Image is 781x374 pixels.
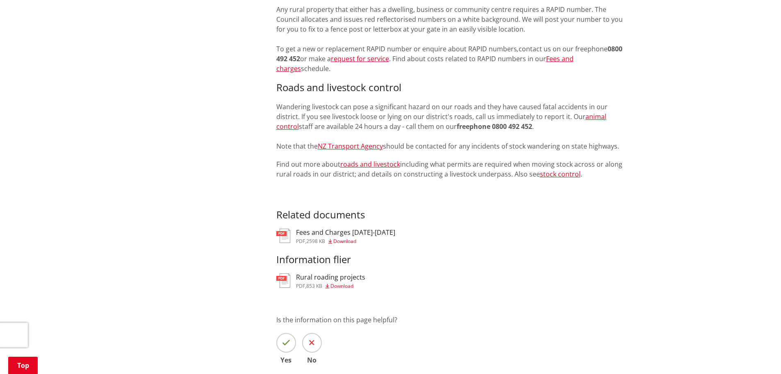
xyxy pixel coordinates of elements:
a: Fees and charges [276,54,574,73]
a: roads and livestock [340,160,400,169]
a: Rural roading projects pdf,853 KB Download [276,273,365,288]
span: No [302,357,322,363]
p: Is the information on this page helpful? [276,315,626,325]
h3: Information flier [276,254,626,266]
span: 853 KB [306,282,322,289]
a: NZ Transport Agency [318,142,383,151]
strong: 0800 492 452 [492,122,532,131]
span: 2598 KB [306,238,325,245]
h3: Related documents [276,197,626,221]
span: Yes [276,357,296,363]
span: Download [330,282,353,289]
span: pdf [296,238,305,245]
h3: Roads and livestock control [276,82,626,94]
img: document-pdf.svg [276,273,290,288]
a: Top [8,357,38,374]
div: , [296,284,365,289]
span: Download [333,238,356,245]
a: stock control [540,170,581,179]
strong: 0800 492 452 [276,44,622,63]
iframe: Messenger Launcher [743,340,773,369]
img: document-pdf.svg [276,229,290,243]
p: Wandering livestock can pose a significant hazard on our roads and they have caused fatal acciden... [276,102,626,151]
strong: freephone [457,122,490,131]
h3: Rural roading projects [296,273,365,281]
div: , [296,239,395,244]
span: pdf [296,282,305,289]
p: Find out more about including what permits are required when moving stock across or along rural r... [276,159,626,189]
a: Fees and Charges [DATE]-[DATE] pdf,2598 KB Download [276,229,395,243]
h3: Fees and Charges [DATE]-[DATE] [296,229,395,236]
a: animal control [276,112,606,131]
em: , [517,44,519,53]
a: request for service [331,54,389,63]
